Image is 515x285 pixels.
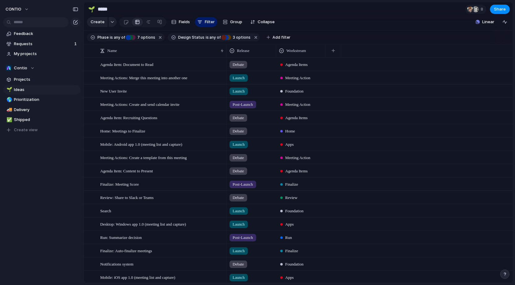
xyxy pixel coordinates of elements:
a: 🚚Delivery [3,105,80,114]
a: 🌎Prioritization [3,95,80,104]
span: Meeting Actions: Create a template from this meeting [100,154,187,161]
span: Phase [97,35,109,40]
button: Collapse [248,17,277,27]
span: Home: Meetings to Finalize [100,127,145,134]
span: Requests [14,41,72,47]
span: 7 [135,35,141,40]
div: 🚚 [6,106,11,113]
a: Projects [3,75,80,84]
span: Agenda Item: Recruiting Questions [100,114,157,121]
span: Contio [14,65,27,71]
button: 3 options [221,34,252,41]
span: Finalize: Meeting Score [100,180,139,188]
span: Run: Summarize decision [100,234,142,241]
span: Design Status [178,35,204,40]
span: is [206,35,209,40]
div: 🌱 [88,5,95,13]
a: ✅Shipped [3,115,80,124]
span: Search [100,207,111,214]
span: 1 [74,41,78,47]
button: Fields [169,17,192,27]
button: Filter [195,17,217,27]
button: Create view [3,125,80,135]
span: Launch [233,208,245,214]
span: Agenda Items [285,62,308,68]
span: Agenda Items [285,168,308,174]
span: Home [285,128,295,134]
span: Projects [14,76,78,83]
span: Prioritization [14,97,78,103]
button: Share [490,5,510,14]
button: ✅ [6,117,12,123]
span: CONTIO [6,6,21,12]
button: 🌎 [6,97,12,103]
span: Linear [482,19,494,25]
button: 🚚 [6,107,12,113]
div: 🌎 [6,96,11,103]
span: Meeting Action [285,75,310,81]
span: Review [285,195,298,201]
span: Debate [233,195,244,201]
span: Add filter [273,35,290,40]
span: 8 [481,6,485,12]
span: Mobile: iOS app 1.0 (meeting list and capture) [100,274,175,281]
span: Create [91,19,105,25]
span: Finalize: Auto-finalize meetings [100,247,152,254]
a: My projects [3,49,80,58]
span: Debate [233,62,244,68]
span: Delivery [14,107,78,113]
span: Post-Launch [233,235,253,241]
span: Launch [233,274,245,281]
span: Filter [205,19,215,25]
span: Debate [233,115,244,121]
span: Create view [14,127,38,133]
span: Mobile: Android app 1.0 (meeting list and capture) [100,140,182,148]
span: Launch [233,88,245,94]
span: 3 [231,35,236,40]
span: Agenda Item: Content to Present [100,167,153,174]
span: Finalize [285,181,298,188]
span: Agenda Item: Document to Read [100,61,153,68]
span: Shipped [14,117,78,123]
div: ✅ [6,116,11,123]
button: 7 options [126,34,157,41]
a: Feedback [3,29,80,38]
span: Ideas [14,87,78,93]
span: Run [285,235,292,241]
span: Foundation [285,208,303,214]
button: isany of [204,34,222,41]
button: CONTIO [3,4,32,14]
span: Launch [233,248,245,254]
span: Debate [233,155,244,161]
span: Feedback [14,31,78,37]
span: Foundation [285,88,303,94]
button: Create [87,17,108,27]
div: 🌱 [6,86,11,93]
span: Desktop: Windows app 1.0 (meeting list and capture) [100,220,186,227]
button: Contio [3,63,80,73]
span: Fields [179,19,190,25]
button: Group [220,17,245,27]
span: any of [113,35,125,40]
span: options [231,35,251,40]
span: Meeting Actions: Create and send calendar invite [100,101,179,108]
span: Notifications system [100,260,133,267]
span: New User Invite [100,87,127,94]
span: Apps [285,274,294,281]
span: Agenda Items [285,115,308,121]
span: Review: Share to Slack or Teams [100,194,154,201]
span: Share [494,6,506,12]
a: Requests1 [3,39,80,49]
span: Apps [285,221,294,227]
span: Debate [233,168,244,174]
span: My projects [14,51,78,57]
span: Foundation [285,261,303,267]
span: Apps [285,141,294,148]
button: 🌱 [87,4,97,14]
span: Workstream [286,48,306,54]
span: Launch [233,221,245,227]
span: Finalize [285,248,298,254]
span: Meeting Action [285,101,310,108]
